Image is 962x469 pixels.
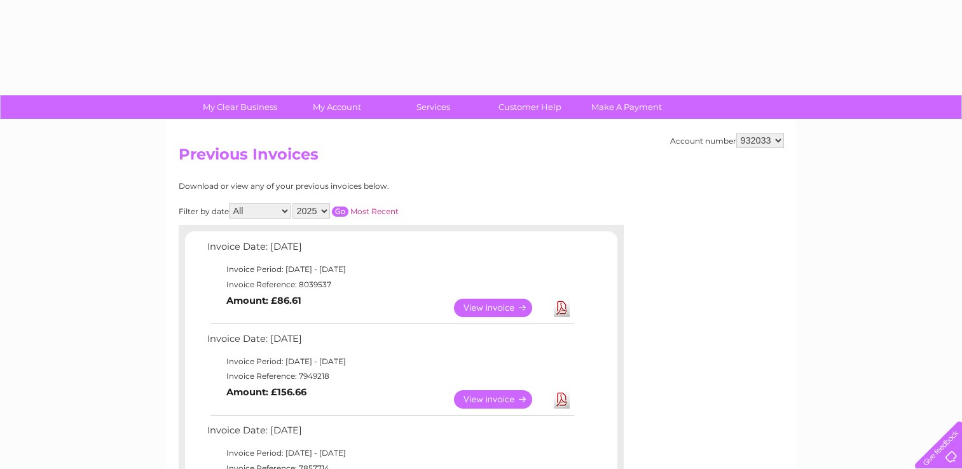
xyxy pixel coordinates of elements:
a: Make A Payment [574,95,679,119]
a: My Account [284,95,389,119]
td: Invoice Date: [DATE] [204,330,576,354]
a: Customer Help [478,95,582,119]
a: Most Recent [350,207,399,216]
b: Amount: £156.66 [226,386,306,398]
div: Download or view any of your previous invoices below. [179,182,512,191]
h2: Previous Invoices [179,146,784,170]
td: Invoice Reference: 7949218 [204,369,576,384]
td: Invoice Date: [DATE] [204,422,576,445]
div: Account number [670,133,784,148]
b: Amount: £86.61 [226,295,301,306]
a: My Clear Business [188,95,292,119]
a: View [454,299,547,317]
a: View [454,390,547,409]
td: Invoice Period: [DATE] - [DATE] [204,354,576,369]
a: Download [554,299,570,317]
td: Invoice Reference: 8039537 [204,277,576,292]
td: Invoice Date: [DATE] [204,238,576,262]
td: Invoice Period: [DATE] - [DATE] [204,262,576,277]
a: Services [381,95,486,119]
td: Invoice Period: [DATE] - [DATE] [204,445,576,461]
div: Filter by date [179,203,512,219]
a: Download [554,390,570,409]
